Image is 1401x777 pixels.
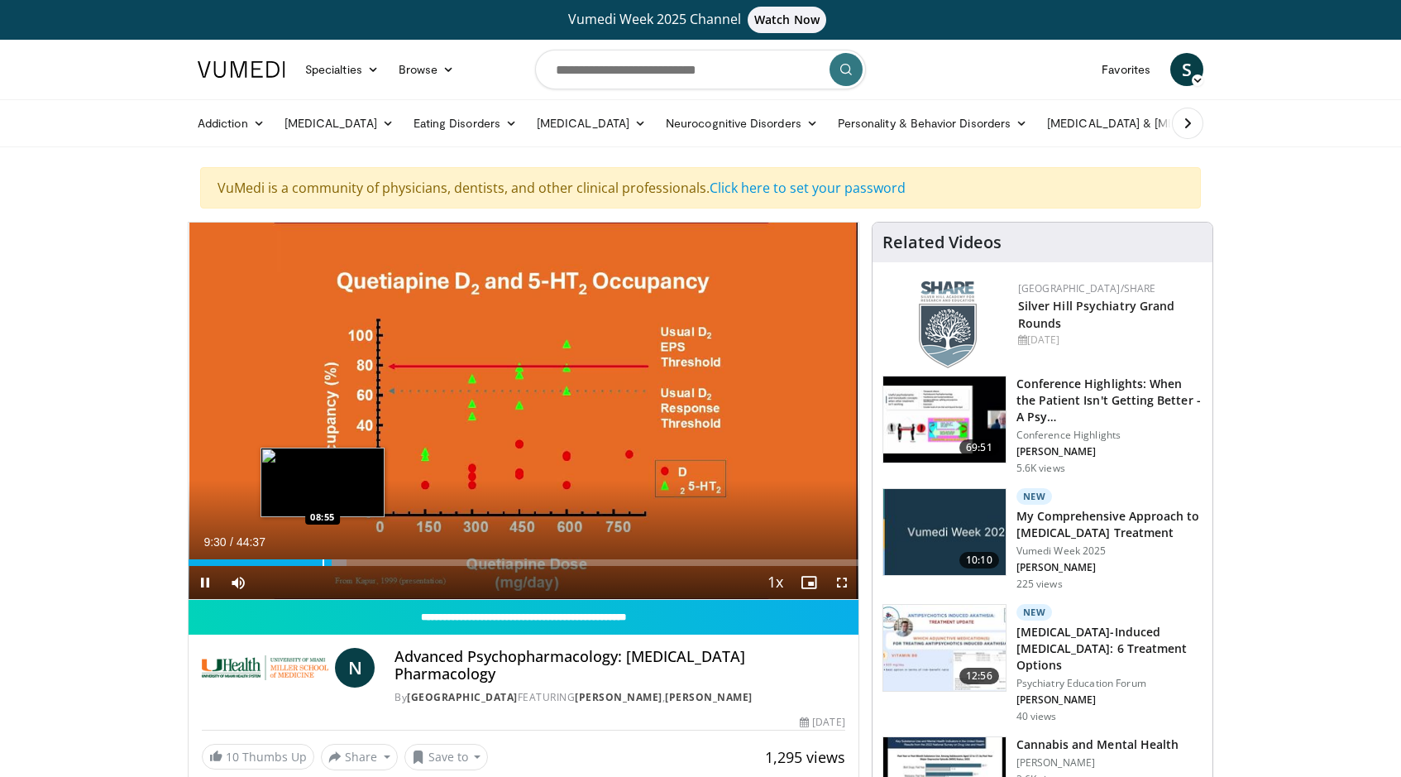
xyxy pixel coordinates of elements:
[882,233,1002,252] h4: Related Videos
[919,281,977,368] img: f8aaeb6d-318f-4fcf-bd1d-54ce21f29e87.png.150x105_q85_autocrop_double_scale_upscale_version-0.2.png
[394,690,844,705] div: By FEATURING ,
[825,566,858,599] button: Fullscreen
[656,107,828,140] a: Neurocognitive Disorders
[1018,298,1175,331] a: Silver Hill Psychiatry Grand Rounds
[1016,488,1053,505] p: New
[665,690,753,704] a: [PERSON_NAME]
[828,107,1037,140] a: Personality & Behavior Disorders
[1016,445,1203,458] p: [PERSON_NAME]
[1016,677,1203,690] p: Psychiatry Education Forum
[1016,561,1203,574] p: [PERSON_NAME]
[189,566,222,599] button: Pause
[237,535,265,549] span: 44:37
[959,668,999,684] span: 12:56
[407,690,518,704] a: [GEOGRAPHIC_DATA]
[1016,508,1203,541] h3: My Comprehensive Approach to [MEDICAL_DATA] Treatment
[882,376,1203,475] a: 69:51 Conference Highlights: When the Patient Isn't Getting Better - A Psy… Conference Highlights...
[188,107,275,140] a: Addiction
[883,489,1006,575] img: ae1082c4-cc90-4cd6-aa10-009092bfa42a.jpg.150x105_q85_crop-smart_upscale.jpg
[389,53,465,86] a: Browse
[1092,53,1160,86] a: Favorites
[882,604,1203,723] a: 12:56 New [MEDICAL_DATA]-Induced [MEDICAL_DATA]: 6 Treatment Options Psychiatry Education Forum [...
[759,566,792,599] button: Playback Rate
[1016,429,1203,442] p: Conference Highlights
[200,7,1201,33] a: Vumedi Week 2025 ChannelWatch Now
[275,107,404,140] a: [MEDICAL_DATA]
[792,566,825,599] button: Enable picture-in-picture mode
[1016,544,1203,558] p: Vumedi Week 2025
[295,53,389,86] a: Specialties
[335,648,375,688] a: N
[765,747,845,767] span: 1,295 views
[882,488,1203,591] a: 10:10 New My Comprehensive Approach to [MEDICAL_DATA] Treatment Vumedi Week 2025 [PERSON_NAME] 22...
[1016,462,1065,475] p: 5.6K views
[200,167,1201,209] div: VuMedi is a community of physicians, dentists, and other clinical professionals.
[1016,710,1057,723] p: 40 views
[575,690,662,704] a: [PERSON_NAME]
[189,559,858,566] div: Progress Bar
[535,50,866,89] input: Search topics, interventions
[404,744,489,770] button: Save to
[800,715,844,730] div: [DATE]
[202,744,314,770] a: 10 Thumbs Up
[959,439,999,456] span: 69:51
[1016,756,1179,770] p: [PERSON_NAME]
[1016,376,1203,425] h3: Conference Highlights: When the Patient Isn't Getting Better - A Psy…
[1016,604,1053,621] p: New
[527,107,656,140] a: [MEDICAL_DATA]
[1016,693,1203,707] p: [PERSON_NAME]
[203,535,226,549] span: 9:30
[189,223,858,600] video-js: Video Player
[1016,624,1203,674] h3: [MEDICAL_DATA]-Induced [MEDICAL_DATA]: 6 Treatment Options
[230,535,233,549] span: /
[1037,107,1274,140] a: [MEDICAL_DATA] & [MEDICAL_DATA]
[394,648,844,683] h4: Advanced Psychopharmacology: [MEDICAL_DATA] Pharmacology
[1170,53,1203,86] a: S
[226,749,239,765] span: 10
[202,648,328,688] img: University of Miami
[1018,281,1156,295] a: [GEOGRAPHIC_DATA]/SHARE
[1016,578,1063,591] p: 225 views
[883,605,1006,691] img: acc69c91-7912-4bad-b845-5f898388c7b9.150x105_q85_crop-smart_upscale.jpg
[883,377,1006,463] img: 4362ec9e-0993-4580-bfd4-8e18d57e1d49.150x105_q85_crop-smart_upscale.jpg
[198,61,285,78] img: VuMedi Logo
[1018,333,1199,348] div: [DATE]
[748,7,826,33] span: Watch Now
[321,744,398,770] button: Share
[222,566,255,599] button: Mute
[261,448,385,517] img: image.jpeg
[404,107,527,140] a: Eating Disorders
[1016,736,1179,753] h3: Cannabis and Mental Health
[710,179,906,197] a: Click here to set your password
[959,552,999,568] span: 10:10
